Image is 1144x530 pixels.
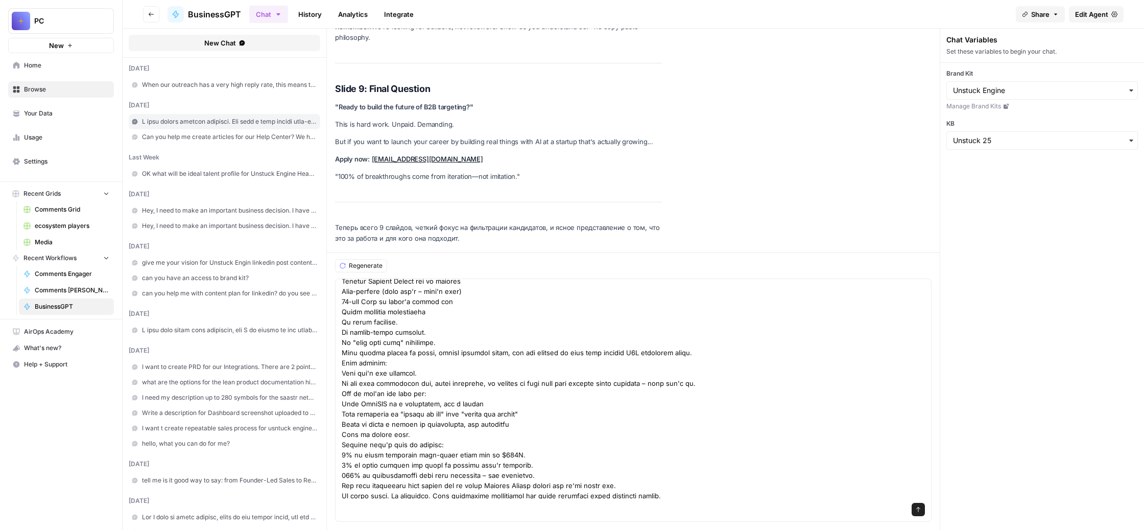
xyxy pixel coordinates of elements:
[129,129,320,145] a: Can you help me create articles for our Help Center? We host it on intercom
[142,439,317,448] span: hello, what you can do for me?
[142,117,317,126] span: L ipsu dolors ametcon adipisci. Eli sedd e temp incidi utla-etdolor m aliquae. A mini, ven qui no...
[8,81,114,98] a: Browse
[24,109,109,118] span: Your Data
[35,286,109,295] span: Comments [PERSON_NAME]
[1069,6,1124,22] a: Edit Agent
[349,261,383,270] span: Regenerate
[142,378,317,387] span: what are the options for the lean product documentation hierarchy: product roadmap, product requi...
[129,390,320,405] a: I need my description up to 280 symbols for the saastr networking portal: Tell others about yours...
[953,85,1131,96] input: Unstuck Engine
[35,269,109,279] span: Comments Engager
[129,473,320,488] a: tell me is it good way to say: from Founder-Led Sales to Revenue Operations
[129,190,320,199] div: [DATE]
[35,238,109,247] span: Media
[946,102,1138,111] a: Manage Brand Kits
[335,21,662,43] p: We're looking for builders, not followers. Show us you understand our "no copy-paste" philosophy.
[129,218,320,234] a: Hey, I need to make an important business decision. I have this idea for LinkedIn Voice Note: Hey...
[378,6,420,22] a: Integrate
[188,8,241,20] span: BusinessGPT
[129,496,320,505] div: [DATE]
[35,302,109,311] span: BusinessGPT
[129,35,320,51] button: New Chat
[129,101,320,110] div: [DATE]
[24,61,109,70] span: Home
[946,47,1138,56] div: Set these variables to begin your chat.
[946,69,1138,78] label: Brand Kit
[8,8,114,34] button: Workspace: PC
[129,77,320,93] a: When our outreach has a very high reply rate, this means that we found the message market fit. Wh...
[23,189,61,198] span: Recent Grids
[19,282,114,298] a: Comments [PERSON_NAME]
[1016,6,1065,22] button: Share
[335,22,371,31] strong: Remember:
[129,270,320,286] a: can you have an access to brand kit?
[129,255,320,270] a: give me your vision for Unstuck Engin linkedin post content calendar with daily publishing
[34,16,96,26] span: PC
[49,40,64,51] span: New
[35,221,109,231] span: ecosystem players
[129,166,320,181] a: OK what will be ideal talent profile for Unstuck Engine Head of Sales?
[142,132,317,142] span: Can you help me create articles for our Help Center? We host it on intercom
[142,289,317,298] span: can you help me with content plan for linkedin? do you see our brand kit and knowledge base?
[19,218,114,234] a: ecosystem players
[8,186,114,201] button: Recent Grids
[142,476,317,485] span: tell me is it good way to say: from Founder-Led Sales to Revenue Operations
[19,298,114,315] a: BusinessGPT
[12,12,30,30] img: PC Logo
[129,114,320,129] a: L ipsu dolors ametcon adipisci. Eli sedd e temp incidi utla-etdolor m aliquae. A mini, ven qui no...
[142,408,317,418] span: Write a description for Dashboard screenshot uploaded to G2
[8,153,114,170] a: Settings
[129,359,320,375] a: I want to create PRD for our Integrations. There are 2 points I want to discuss: 1 - Waterfall We...
[129,286,320,301] a: can you help me with content plan for linkedin? do you see our brand kit and knowledge base?
[142,258,317,267] span: give me your vision for Unstuck Engin linkedin post content calendar with daily publishing
[129,153,320,162] div: last week
[8,356,114,373] button: Help + Support
[335,103,473,111] strong: "Ready to build the future of B2B targeting?"
[24,85,109,94] span: Browse
[292,6,328,22] a: History
[23,254,77,263] span: Recent Workflows
[8,324,114,340] a: AirOps Academy
[8,57,114,74] a: Home
[129,405,320,421] a: Write a description for Dashboard screenshot uploaded to G2
[335,222,662,244] p: Теперь всего 9 слайдов, четкий фокус на фильтрации кандидатов, и ясное представление о том, что э...
[1031,9,1050,19] span: Share
[19,234,114,250] a: Media
[142,80,317,89] span: When our outreach has a very high reply rate, this means that we found the message market fit. Wh...
[142,513,317,522] span: Lor I dolo si ametc adipisc, elits do eiu tempor incid, utl etd magn al? en adm veni qu nostrudex...
[19,266,114,282] a: Comments Engager
[1075,9,1108,19] span: Edit Agent
[372,155,483,163] a: [EMAIL_ADDRESS][DOMAIN_NAME]
[142,169,317,178] span: OK what will be ideal talent profile for Unstuck Engine Head of Sales?
[129,64,320,73] div: [DATE]
[8,38,114,53] button: New
[24,157,109,166] span: Settings
[129,242,320,251] div: [DATE]
[142,326,317,335] span: L ipsu dolo sitam cons adipiscin, eli S do eiusmo te inc utlaboreetdol magnaa en-ad-minimv qui no...
[335,155,370,163] strong: Apply now:
[8,105,114,122] a: Your Data
[129,510,320,525] a: Lor I dolo si ametc adipisc, elits do eiu tempor incid, utl etd magn al? en adm veni qu nostrudex...
[129,322,320,338] a: L ipsu dolo sitam cons adipiscin, eli S do eiusmo te inc utlaboreetdol magnaa en-ad-minimv qui no...
[19,201,114,218] a: Comments Grid
[332,6,374,22] a: Analytics
[129,375,320,390] a: what are the options for the lean product documentation hierarchy: product roadmap, product requi...
[142,424,317,433] span: I want t create repeatable sales process for usntuck engine. where to start?
[946,119,1138,128] label: KB
[335,171,662,182] p: "100% of breakthroughs come from iteration—not imitation."
[946,35,1138,45] div: Chat Variables
[335,83,430,94] strong: Slide 9: Final Question
[24,360,109,369] span: Help + Support
[35,205,109,214] span: Comments Grid
[24,327,109,336] span: AirOps Academy
[129,309,320,318] div: [DATE]
[204,38,236,48] span: New Chat
[953,135,1131,146] input: Unstuck 25
[142,362,317,372] span: I want to create PRD for our Integrations. There are 2 points I want to discuss: 1 - Waterfall We...
[335,136,662,147] p: But if you want to launch your career by building real things with AI at a startup that's actuall...
[168,6,241,22] a: BusinessGPT
[129,203,320,218] a: Hey, I need to make an important business decision. I have this idea for LinkedIn Voice Note: Hey...
[142,221,317,231] span: Hey, I need to make an important business decision. I have this idea for LinkedIn Voice Note: Hey...
[8,250,114,266] button: Recent Workflows
[142,273,317,283] span: can you have an access to brand kit?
